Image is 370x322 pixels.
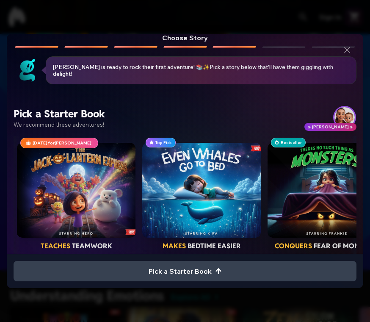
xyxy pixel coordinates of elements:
h2: Choose Story [162,33,208,43]
span: makes [163,241,186,250]
span: Bestseller [281,140,302,146]
span: conquers [275,241,312,250]
h3: Pick a Starter Book [14,107,329,121]
span: We recommend these adventures! [14,121,104,128]
span: teaches [41,241,70,250]
button: [DATE] for[PERSON_NAME]!The Jack-O’-Lantern Expressteaches teamwork [17,138,135,251]
span: Top Pick [155,140,172,146]
span: teamwork [72,241,112,250]
p: [PERSON_NAME] is ready to rock their first adventure! 📚✨Pick a story below that'll have them gigg... [53,64,349,77]
span: [DATE] for [PERSON_NAME] ! [33,140,93,146]
span: bedtime easier [188,241,241,250]
button: Close [338,41,356,59]
button: Pick a Starter Book [14,261,356,281]
button: Top PickEven Whales Go To Bedmakes bedtime easier [142,138,261,251]
span: [PERSON_NAME] [312,124,349,130]
span: Pick a Starter Book [149,266,222,276]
